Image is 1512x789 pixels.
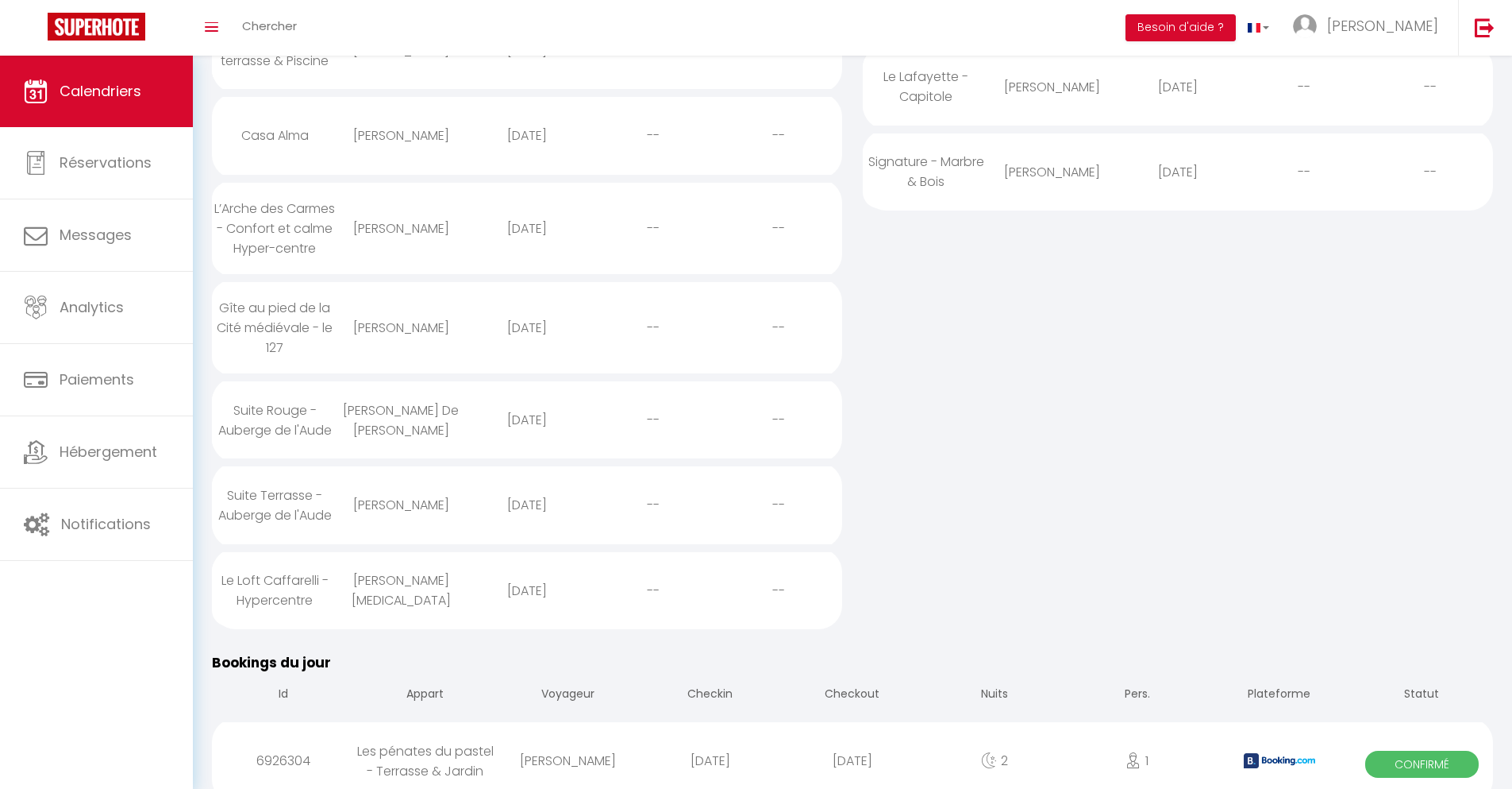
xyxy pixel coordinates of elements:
span: Confirmé [1365,751,1479,778]
div: [PERSON_NAME][MEDICAL_DATA] [338,555,464,626]
span: Paiements [60,369,134,389]
div: L’Arche des Carmes - Confort et calme Hyper-centre [212,183,338,274]
div: -- [590,394,716,446]
img: logout [1475,17,1495,37]
th: Checkin [639,673,781,718]
span: Notifications [61,514,151,534]
button: Besoin d'aide ? [1125,14,1236,41]
th: Statut [1351,673,1493,718]
span: Bookings du jour [212,653,331,672]
div: [PERSON_NAME] [989,61,1115,113]
div: [DATE] [1115,146,1241,198]
div: [DATE] [464,203,591,254]
div: [DATE] [639,735,781,787]
div: [DATE] [464,479,591,531]
div: [DATE] [781,735,923,787]
div: [DATE] [464,565,591,617]
div: -- [590,203,716,254]
span: Chercher [242,17,297,34]
div: -- [716,479,842,531]
div: -- [590,565,716,617]
div: -- [716,302,842,354]
span: Calendriers [60,81,141,101]
div: Suite Terrasse - Auberge de l'Aude [212,470,338,541]
div: 2 [924,735,1066,787]
img: ... [1293,14,1317,38]
th: Pers. [1066,673,1208,718]
div: [PERSON_NAME] [338,110,464,161]
th: Checkout [781,673,923,718]
div: Suite Rouge - Auberge de l'Aude [212,385,338,456]
th: Voyageur [497,673,639,718]
div: [DATE] [1115,61,1241,113]
div: -- [716,110,842,161]
img: Super Booking [48,13,145,41]
span: Analytics [60,297,124,317]
span: Hébergement [60,442,157,462]
div: 1 [1066,735,1208,787]
div: [DATE] [464,110,591,161]
img: booking2.png [1244,753,1315,768]
div: -- [590,479,716,531]
div: [PERSON_NAME] [338,302,464,354]
th: Plateforme [1208,673,1350,718]
div: Casa Alma [212,110,338,161]
div: -- [716,394,842,446]
div: [PERSON_NAME] [338,203,464,254]
div: -- [590,110,716,161]
div: 6926304 [212,735,354,787]
div: [DATE] [464,302,591,354]
div: [PERSON_NAME] [989,146,1115,198]
span: Réservations [60,153,152,172]
div: Le Loft Caffarelli - Hypercentre [212,555,338,626]
span: [PERSON_NAME] [1327,16,1438,36]
th: Nuits [924,673,1066,718]
th: Id [212,673,354,718]
div: [PERSON_NAME] De [PERSON_NAME] [338,385,464,456]
div: -- [590,302,716,354]
div: [PERSON_NAME] [497,735,639,787]
div: [DATE] [464,394,591,446]
div: Le Lafayette - Capitole [863,51,989,122]
div: Gîte au pied de la Cité médiévale - le 127 [212,282,338,373]
div: -- [1241,61,1367,113]
div: -- [1367,61,1493,113]
div: [PERSON_NAME] [338,479,464,531]
div: -- [716,203,842,254]
div: -- [1241,146,1367,198]
span: Messages [60,225,132,245]
div: -- [1367,146,1493,198]
div: Signature - Marbre & Bois [863,136,989,207]
div: -- [716,565,842,617]
th: Appart [354,673,496,718]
